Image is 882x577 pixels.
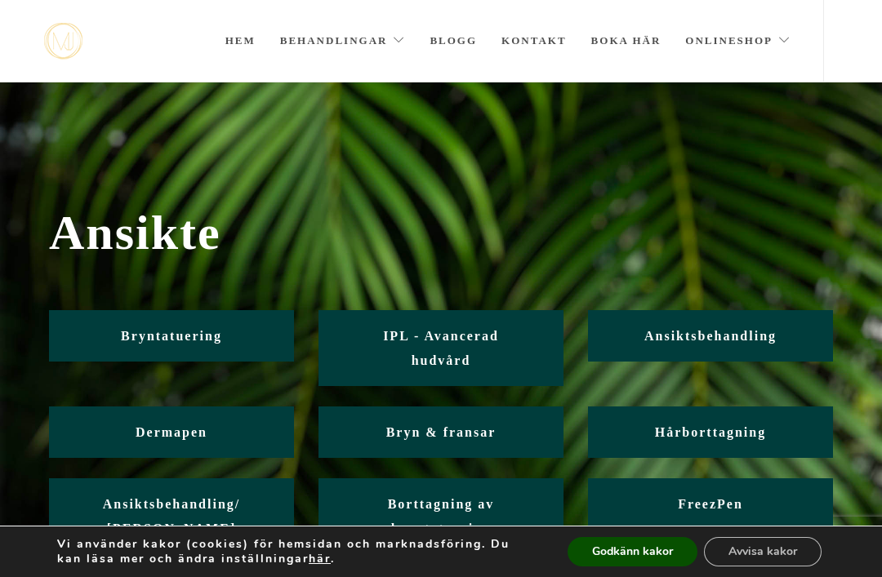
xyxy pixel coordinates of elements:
a: Borttagning av bryntatuering [318,478,563,554]
a: Bryn & fransar [318,406,563,458]
a: Hårborttagning [588,406,833,458]
a: Bryntatuering [49,310,294,362]
a: Ansiktsbehandling [588,310,833,362]
a: Dermapen [49,406,294,458]
span: Dermapen [136,425,207,439]
a: FreezPen [588,478,833,530]
span: Ansiktsbehandling [644,329,777,343]
span: Hårborttagning [655,425,766,439]
img: mjstudio [44,23,82,60]
span: Ansiktsbehandling/ [PERSON_NAME] [103,497,241,535]
span: IPL - Avancerad hudvård [383,329,499,367]
button: här [309,552,331,566]
button: Avvisa kakor [704,537,822,566]
span: Ansikte [49,205,833,261]
span: Bryntatuering [121,329,222,343]
a: IPL - Avancerad hudvård [318,310,563,386]
span: FreezPen [678,497,743,511]
a: Ansiktsbehandling/ [PERSON_NAME] [49,478,294,554]
span: Borttagning av bryntatuering [388,497,495,535]
button: Godkänn kakor [568,537,697,566]
p: Vi använder kakor (cookies) för hemsidan och marknadsföring. Du kan läsa mer och ändra inställnin... [57,537,538,566]
span: Bryn & fransar [386,425,497,439]
a: mjstudio mjstudio mjstudio [44,23,82,60]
